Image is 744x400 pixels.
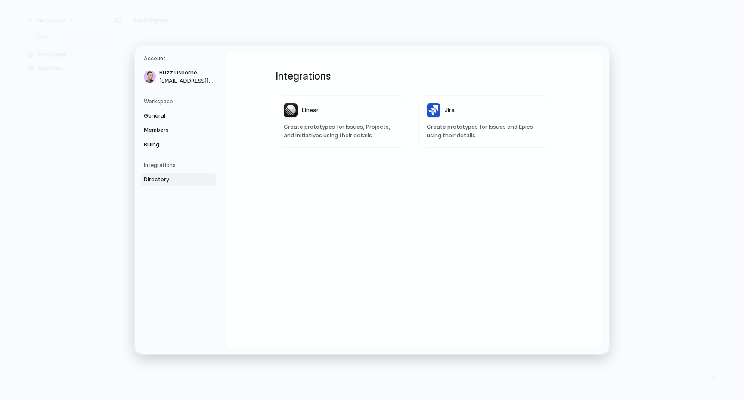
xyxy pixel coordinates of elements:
span: General [144,112,199,120]
span: Billing [144,140,199,149]
h1: Integrations [276,68,551,84]
span: [EMAIL_ADDRESS][DOMAIN_NAME] [159,77,214,85]
span: Create prototypes for Issues, Projects, and Initiatives using their details [284,123,400,140]
a: General [141,109,216,123]
a: Members [141,123,216,137]
h5: Account [144,55,216,62]
span: Directory [144,175,199,184]
a: Buzz Usborne[EMAIL_ADDRESS][DOMAIN_NAME] [141,66,216,87]
a: Directory [141,173,216,186]
span: Jira [445,106,455,115]
span: Buzz Usborne [159,68,214,77]
span: Members [144,126,199,134]
span: Create prototypes for Issues and Epics using their details [427,123,543,140]
a: Billing [141,138,216,152]
h5: Workspace [144,98,216,105]
span: Linear [302,106,319,115]
h5: Integrations [144,161,216,169]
